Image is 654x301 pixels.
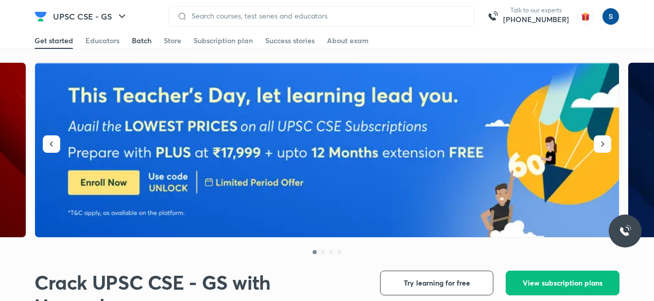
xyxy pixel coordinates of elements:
[483,6,503,27] img: call-us
[619,225,631,237] img: ttu
[35,10,47,23] img: Company Logo
[164,32,181,49] a: Store
[506,271,619,295] button: View subscription plans
[265,32,315,49] a: Success stories
[265,36,315,46] div: Success stories
[47,6,134,27] button: UPSC CSE - GS
[503,14,569,25] a: [PHONE_NUMBER]
[194,36,253,46] div: Subscription plan
[35,32,73,49] a: Get started
[577,8,594,25] img: avatar
[85,36,119,46] div: Educators
[187,12,466,20] input: Search courses, test series and educators
[35,36,73,46] div: Get started
[132,36,151,46] div: Batch
[503,6,569,14] p: Talk to our experts
[164,36,181,46] div: Store
[380,271,493,295] button: Try learning for free
[194,32,253,49] a: Subscription plan
[404,278,470,288] span: Try learning for free
[327,32,369,49] a: About exam
[602,8,619,25] img: simran kumari
[85,32,119,49] a: Educators
[132,32,151,49] a: Batch
[327,36,369,46] div: About exam
[523,278,603,288] span: View subscription plans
